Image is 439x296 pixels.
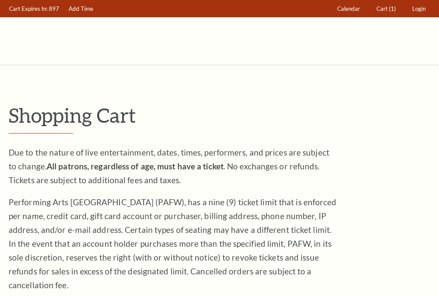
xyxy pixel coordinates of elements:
[47,161,224,171] strong: All patrons, regardless of age, must have a ticket
[408,0,430,17] a: Login
[412,5,426,12] span: Login
[389,5,396,12] span: (1)
[9,195,337,292] p: Performing Arts [GEOGRAPHIC_DATA] (PAFW), has a nine (9) ticket limit that is enforced per name, ...
[65,0,98,17] a: Add Time
[373,0,400,17] a: Cart (1)
[333,0,364,17] a: Calendar
[49,5,59,12] span: 897
[9,5,47,12] span: Cart Expires In:
[337,5,360,12] span: Calendar
[376,5,388,12] span: Cart
[9,147,329,185] span: Due to the nature of live entertainment, dates, times, performers, and prices are subject to chan...
[9,104,430,126] p: Shopping Cart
